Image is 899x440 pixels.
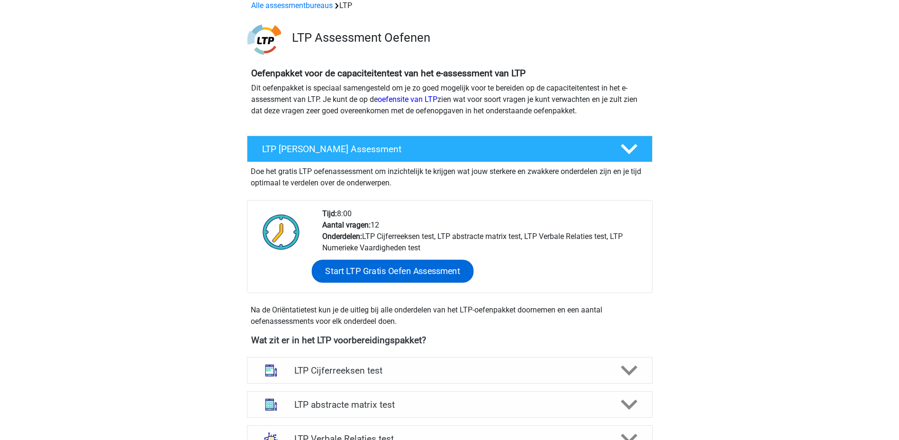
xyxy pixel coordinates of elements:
[251,68,526,79] b: Oefenpakket voor de capaciteitentest van het e-assessment van LTP
[262,144,605,155] h4: LTP [PERSON_NAME] Assessment
[247,304,653,327] div: Na de Oriëntatietest kun je de uitleg bij alle onderdelen van het LTP-oefenpakket doornemen en ee...
[322,232,362,241] b: Onderdelen:
[294,399,605,410] h4: LTP abstracte matrix test
[378,95,437,104] a: oefensite van LTP
[257,208,305,256] img: Klok
[247,23,281,56] img: ltp.png
[294,365,605,376] h4: LTP Cijferreeksen test
[315,208,652,293] div: 8:00 12 LTP Cijferreeksen test, LTP abstracte matrix test, LTP Verbale Relaties test, LTP Numerie...
[251,1,333,10] a: Alle assessmentbureaus
[251,82,648,117] p: Dit oefenpakket is speciaal samengesteld om je zo goed mogelijk voor te bereiden op de capaciteit...
[322,209,337,218] b: Tijd:
[243,136,656,162] a: LTP [PERSON_NAME] Assessment
[259,358,283,383] img: cijferreeksen
[243,357,656,384] a: cijferreeksen LTP Cijferreeksen test
[243,391,656,418] a: abstracte matrices LTP abstracte matrix test
[292,30,645,45] h3: LTP Assessment Oefenen
[251,335,648,346] h4: Wat zit er in het LTP voorbereidingspakket?
[311,260,473,283] a: Start LTP Gratis Oefen Assessment
[322,220,371,229] b: Aantal vragen:
[247,162,653,189] div: Doe het gratis LTP oefenassessment om inzichtelijk te krijgen wat jouw sterkere en zwakkere onder...
[259,392,283,417] img: abstracte matrices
